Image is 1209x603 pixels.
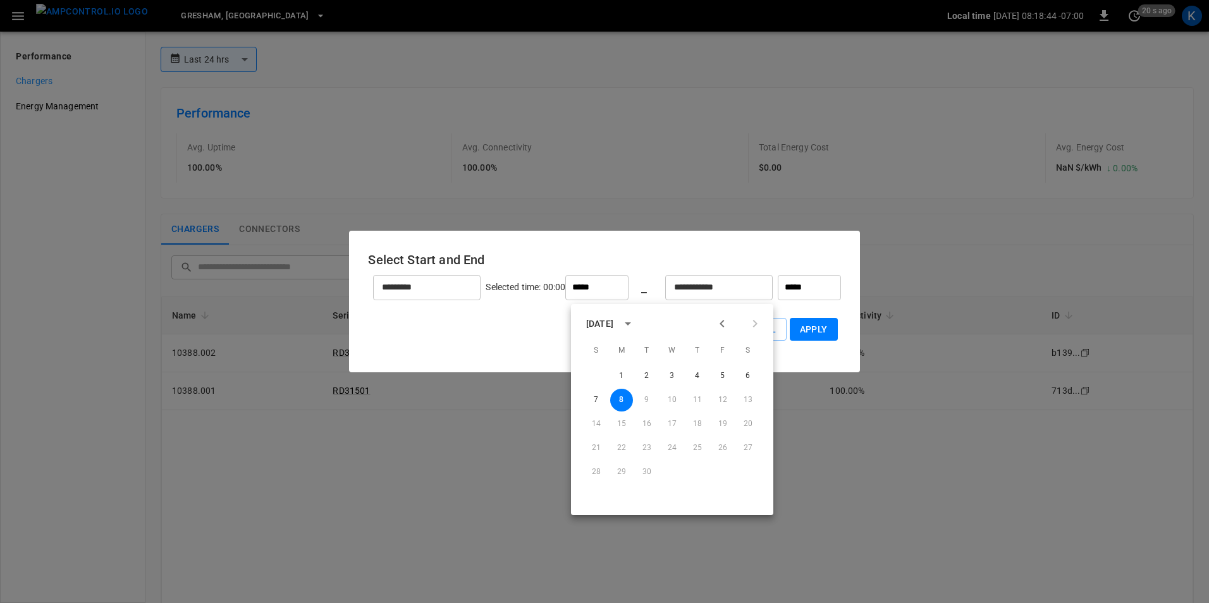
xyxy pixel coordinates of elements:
[635,338,658,363] span: Tuesday
[711,365,734,387] button: 5
[610,389,633,411] button: 8
[585,338,608,363] span: Sunday
[686,338,709,363] span: Thursday
[686,365,709,387] button: 4
[368,250,840,270] h6: Select Start and End
[661,338,684,363] span: Wednesday
[737,365,759,387] button: 6
[635,365,658,387] button: 2
[486,281,565,291] span: Selected time: 00:00
[617,313,639,334] button: calendar view is open, switch to year view
[711,338,734,363] span: Friday
[737,338,759,363] span: Saturday
[661,365,684,387] button: 3
[610,365,633,387] button: 1
[790,318,838,341] button: Apply
[610,338,633,363] span: Monday
[585,389,608,411] button: 7
[586,317,613,331] div: [DATE]
[711,313,733,334] button: Previous month
[641,277,647,298] h6: _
